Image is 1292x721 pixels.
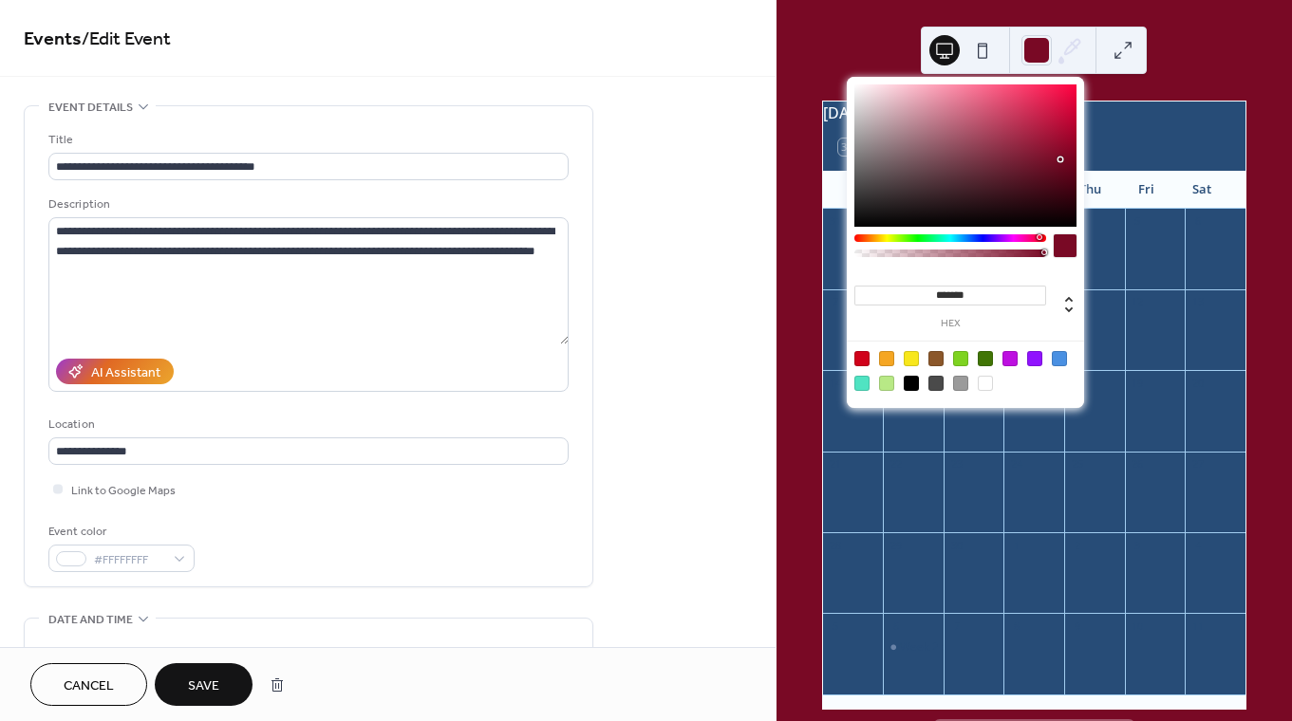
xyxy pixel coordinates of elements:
div: 7 [829,295,843,309]
div: 6 [1190,214,1205,229]
button: AI Assistant [56,359,174,384]
span: Event details [48,98,133,118]
div: Title [48,130,565,150]
div: #9B9B9B [953,376,968,391]
div: Description [48,194,565,214]
div: Week 2 General Meeting: Meet the Facul-tea [900,639,1135,656]
span: Date and time [48,610,133,630]
div: #7ED321 [953,351,968,366]
div: 30 [949,538,964,552]
span: Save [188,676,219,696]
div: 29 [889,538,903,552]
div: #FFFFFF [978,376,993,391]
div: 10 [1131,619,1145,633]
div: 8 [1009,619,1023,633]
div: End date [318,642,371,662]
div: Event color [48,522,191,542]
div: Start date [48,642,107,662]
a: Events [24,21,82,58]
div: 1 [1009,538,1023,552]
span: #FFFFFFFF [94,550,164,570]
div: Location [48,415,565,434]
div: 7 [949,619,964,633]
div: #4A4A4A [928,376,944,391]
div: #F5A623 [879,351,894,366]
div: 5 [1131,214,1145,229]
span: / Edit Event [82,21,171,58]
div: 3 [1131,538,1145,552]
div: 11 [1190,619,1205,633]
div: 21 [829,457,843,471]
div: 5 [829,619,843,633]
div: 6 [889,619,903,633]
div: #000000 [904,376,919,391]
div: 31 [829,214,843,229]
div: #50E3C2 [854,376,870,391]
div: 19 [1131,376,1145,390]
div: #8B572A [928,351,944,366]
div: AI Assistant [91,363,160,383]
span: Link to Google Maps [71,481,176,501]
div: #F8E71C [904,351,919,366]
div: 22 [889,457,903,471]
div: 9 [1070,619,1084,633]
div: #D0021B [854,351,870,366]
div: 25 [1070,457,1084,471]
button: Save [155,663,253,706]
div: 26 [1131,457,1145,471]
div: 2 [1070,538,1084,552]
div: [DATE] [823,102,1245,124]
div: 28 [829,538,843,552]
div: #417505 [978,351,993,366]
div: 14 [829,376,843,390]
div: #B8E986 [879,376,894,391]
div: 4 [1190,538,1205,552]
div: #4A90E2 [1052,351,1067,366]
div: Fri [1118,171,1174,209]
div: 20 [1190,376,1205,390]
div: 12 [1131,295,1145,309]
button: Cancel [30,663,147,706]
span: Cancel [64,676,114,696]
div: Sat [1174,171,1230,209]
div: 23 [949,457,964,471]
div: 24 [1009,457,1023,471]
label: hex [854,319,1046,329]
div: #9013FE [1027,351,1042,366]
div: Week 2 General Meeting: Meet the Facul-tea [883,639,944,656]
div: 13 [1190,295,1205,309]
div: 27 [1190,457,1205,471]
div: #BD10E0 [1002,351,1018,366]
div: Thu [1062,171,1118,209]
div: Sun [838,171,894,209]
